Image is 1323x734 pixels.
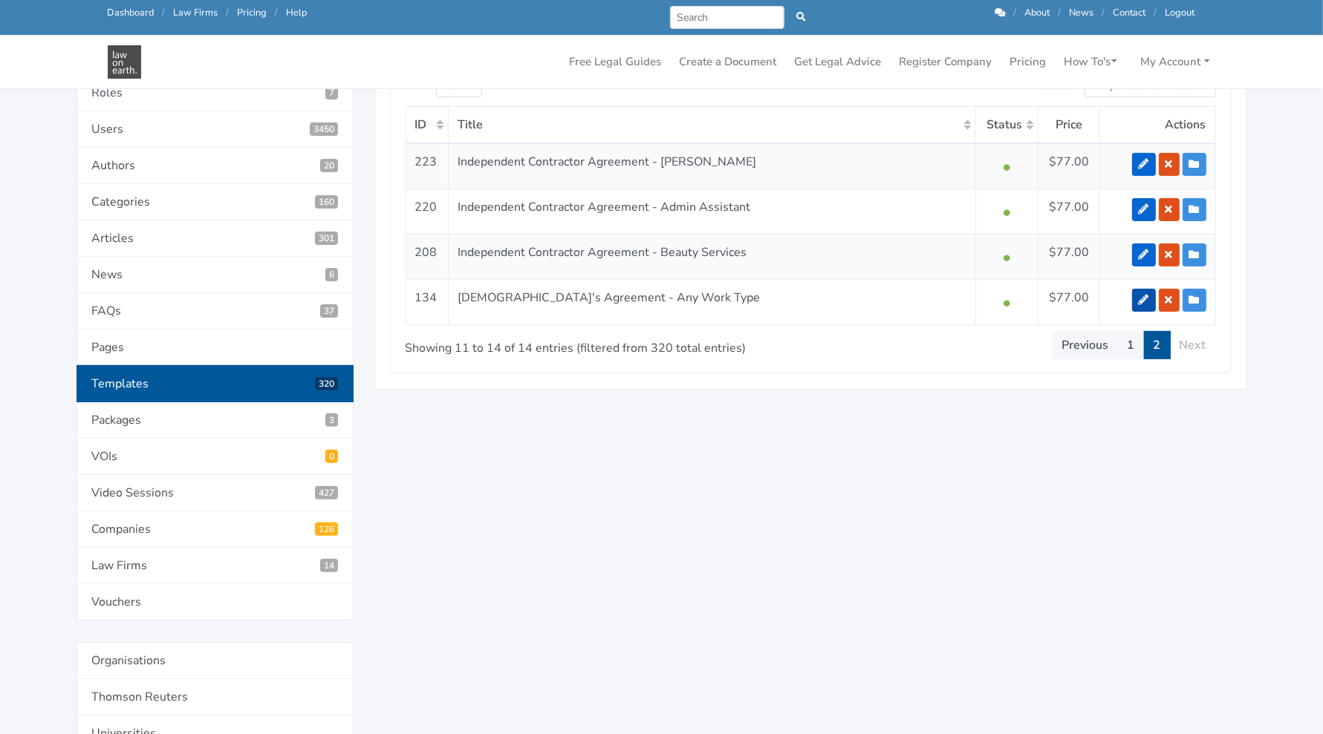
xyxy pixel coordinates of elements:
[1038,189,1099,234] td: $77.00
[1114,6,1146,19] a: Contact
[320,159,338,172] span: 20
[1059,6,1062,19] span: /
[1002,245,1012,269] span: •
[77,220,354,257] a: Articles
[77,257,354,293] a: News
[1038,279,1099,324] td: $77.00
[1059,47,1123,76] a: How To's
[287,6,308,19] a: Help
[325,268,338,281] span: 6
[1053,331,1119,359] a: Previous
[238,6,267,19] a: Pricing
[1038,234,1099,279] td: $77.00
[1025,6,1050,19] a: About
[310,122,338,136] span: 3450
[315,486,338,499] span: Video Sessions
[894,47,998,76] a: Register Company
[325,86,338,99] span: 7
[1118,331,1145,359] a: 1
[77,330,354,366] a: Pages
[448,189,976,234] td: Independent Contractor Agreement - Admin Assistant
[1014,6,1017,19] span: /
[77,293,354,330] a: FAQs
[163,6,166,19] span: /
[406,106,448,143] th: ID: activate to sort column ascending
[108,45,141,79] img: Law On Earth
[77,584,354,620] a: Vouchers
[227,6,230,19] span: /
[1002,290,1012,314] span: •
[77,679,354,715] a: Thomson Reuters
[315,232,338,245] span: 301
[406,234,448,279] td: 208
[1002,154,1012,178] span: •
[325,413,338,427] span: 3
[1102,6,1105,19] span: /
[1099,106,1215,143] th: Actions
[448,279,976,324] td: [DEMOGRAPHIC_DATA]'s Agreement - Any Work Type
[406,330,731,358] div: Showing 11 to 14 of 14 entries (filtered from 320 total entries)
[1154,6,1157,19] span: /
[77,402,354,439] a: Packages3
[406,189,448,234] td: 220
[174,6,218,19] a: Law Firms
[670,6,785,29] input: Search
[108,6,155,19] a: Dashboard
[276,6,279,19] span: /
[1038,106,1099,143] th: Price
[1135,47,1216,76] a: My Account
[315,377,338,390] span: 320
[976,106,1038,143] th: Status: activate to sort column ascending
[1144,331,1171,359] a: 2
[406,143,448,189] td: 223
[77,439,354,475] a: VOIs0
[77,475,354,511] a: Video Sessions427
[77,365,354,402] a: Templates
[315,195,338,209] span: 160
[674,47,783,76] a: Create a Document
[77,75,354,111] a: Roles7
[77,548,354,584] a: Law Firms14
[1004,47,1053,76] a: Pricing
[320,559,338,572] span: Law Firms
[77,184,354,220] a: Categories160
[315,522,338,536] span: Registered Companies
[448,234,976,279] td: Independent Contractor Agreement - Beauty Services
[1070,6,1094,19] a: News
[1038,143,1099,189] td: $77.00
[1166,6,1195,19] a: Logout
[448,143,976,189] td: Independent Contractor Agreement - [PERSON_NAME]
[320,304,338,318] span: 37
[564,47,668,76] a: Free Legal Guides
[77,642,354,679] a: Organisations
[325,450,338,463] span: Pending VOIs
[77,111,354,148] a: Users3450
[77,148,354,184] a: Authors20
[406,279,448,324] td: 134
[1002,200,1012,223] span: •
[789,47,888,76] a: Get Legal Advice
[77,511,354,548] a: Companies126
[448,106,976,143] th: Title: activate to sort column ascending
